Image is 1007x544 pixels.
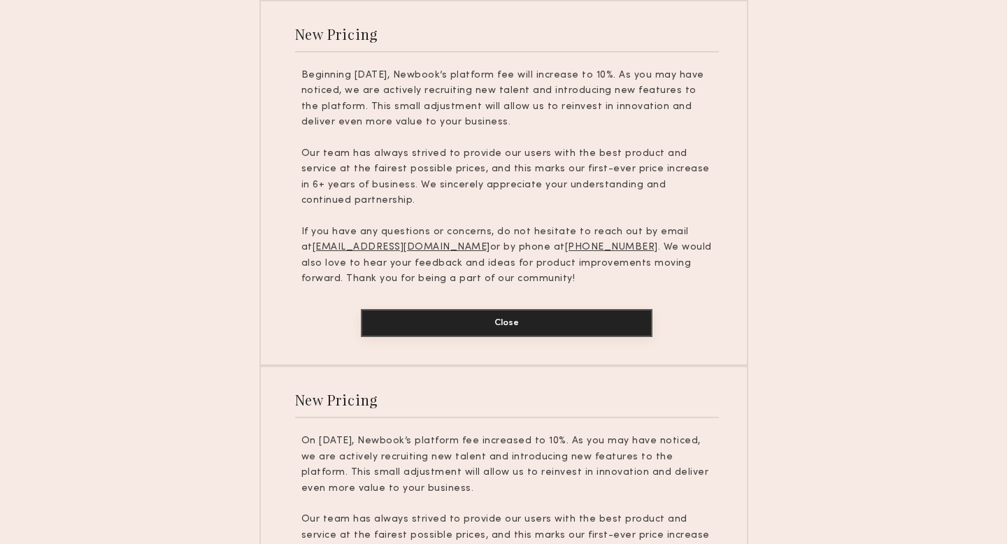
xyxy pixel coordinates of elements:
button: Close [361,309,652,337]
p: Our team has always strived to provide our users with the best product and service at the fairest... [301,146,713,209]
u: [EMAIL_ADDRESS][DOMAIN_NAME] [313,243,490,252]
div: New Pricing [295,390,378,409]
p: Beginning [DATE], Newbook’s platform fee will increase to 10%. As you may have noticed, we are ac... [301,68,713,131]
div: New Pricing [295,24,378,43]
p: On [DATE], Newbook’s platform fee increased to 10%. As you may have noticed, we are actively recr... [301,434,713,496]
u: [PHONE_NUMBER] [565,243,658,252]
p: If you have any questions or concerns, do not hesitate to reach out by email at or by phone at . ... [301,224,713,287]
